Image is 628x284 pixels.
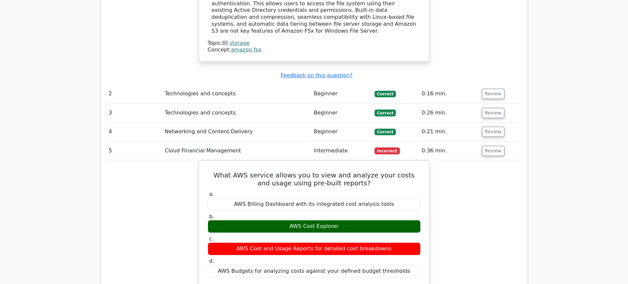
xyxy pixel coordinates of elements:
a: amazon fsx [231,47,261,53]
td: 3 [106,104,162,122]
div: Concept: [208,47,421,53]
button: Review [482,146,504,156]
button: Review [482,89,504,99]
div: AWS Billing Dashboard with its integrated cost analysis tools [208,198,421,211]
span: b. [209,213,214,220]
td: Technologies and concepts [162,104,311,122]
span: Correct [374,129,396,135]
td: Technologies and concepts [162,84,311,103]
td: 0:26 min. [419,104,479,122]
td: Networking and Content Delivery [162,122,311,141]
span: c. [209,236,214,242]
td: 0:21 min. [419,122,479,141]
a: storage [229,40,250,46]
td: Beginner [311,122,372,141]
div: AWS Cost Explorer [208,220,421,233]
button: Review [482,108,504,118]
td: 0:16 min. [419,84,479,103]
td: 0:36 min. [419,142,479,160]
span: Correct [374,110,396,116]
div: AWS Budgets for analyzing costs against your defined budget thresholds [208,265,421,278]
div: Topic: [208,40,421,47]
span: Correct [374,91,396,97]
span: Incorrect [374,147,400,154]
div: AWS Cost and Usage Reports for detailed cost breakdowns [208,242,421,255]
td: Cloud Financial Management [162,142,311,160]
span: a. [209,191,214,197]
td: 2 [106,84,162,103]
td: 5 [106,142,162,160]
a: Feedback on this question? [281,72,352,79]
td: 4 [106,122,162,141]
span: d. [209,258,214,264]
td: Beginner [311,104,372,122]
td: Intermediate [311,142,372,160]
td: Beginner [311,84,372,103]
button: Review [482,127,504,137]
h5: What AWS service allows you to view and analyze your costs and usage using pre-built reports? [207,171,421,187]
